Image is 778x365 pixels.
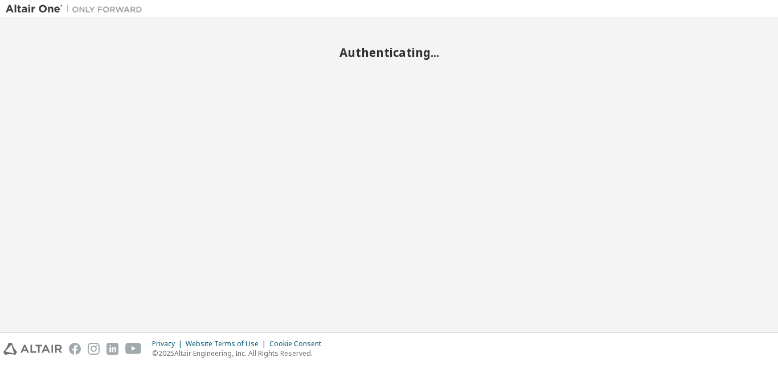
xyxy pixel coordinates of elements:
img: instagram.svg [88,343,100,355]
div: Privacy [152,339,186,348]
h2: Authenticating... [6,45,772,60]
img: linkedin.svg [107,343,118,355]
img: altair_logo.svg [3,343,62,355]
img: facebook.svg [69,343,81,355]
img: Altair One [6,3,148,15]
div: Cookie Consent [269,339,328,348]
div: Website Terms of Use [186,339,269,348]
p: © 2025 Altair Engineering, Inc. All Rights Reserved. [152,348,328,358]
img: youtube.svg [125,343,142,355]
